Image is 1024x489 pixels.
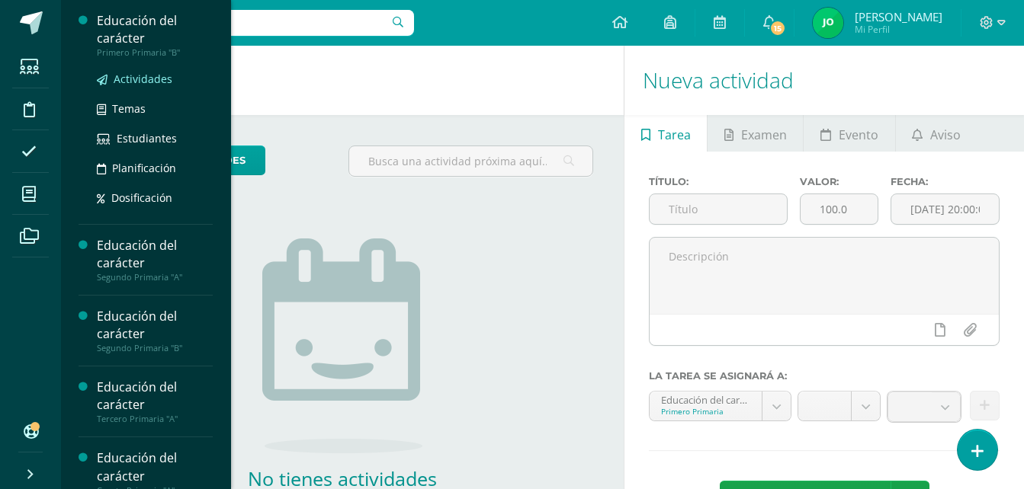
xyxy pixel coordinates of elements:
span: Dosificación [111,190,172,205]
label: Fecha: [891,176,1000,187]
a: Tarea [624,115,707,152]
div: Segundo Primaria "B" [97,343,213,353]
a: Planificación [97,159,213,177]
input: Busca una actividad próxima aquí... [349,146,592,176]
a: Educación del carácterSegundo Primaria "B" [97,308,213,353]
a: Educación del carácter 'B'Primero Primaria [650,392,791,420]
div: Primero Primaria "B" [97,47,213,58]
div: Educación del carácter [97,308,213,343]
span: Estudiantes [117,131,177,145]
div: Primero Primaria [661,406,750,417]
div: Educación del carácter 'B' [661,392,750,406]
span: Aviso [930,117,961,153]
img: no_activities.png [262,238,422,453]
a: Educación del carácterSegundo Primaria "A" [97,237,213,283]
span: Temas [112,101,146,116]
label: Título: [649,176,788,187]
a: Educación del carácterPrimero Primaria "B" [97,12,213,58]
div: Educación del carácter [97,379,213,414]
span: [PERSON_NAME] [855,9,942,24]
a: Educación del carácterTercero Primaria "A" [97,379,213,424]
a: Estudiantes [97,129,213,147]
div: Educación del carácter [97,12,213,47]
a: Actividades [97,70,213,88]
a: Dosificación [97,189,213,206]
label: Valor: [800,176,878,187]
h1: Nueva actividad [643,46,1006,115]
label: La tarea se asignará a: [649,370,1000,382]
img: f6e231eb42918ea7c58bac67eddd7ad4.png [813,8,843,38]
span: 15 [769,20,786,37]
input: Fecha de entrega [891,194,999,224]
span: Evento [839,117,878,153]
a: Evento [804,115,894,152]
span: Tarea [658,117,691,153]
a: Temas [97,100,213,117]
div: Tercero Primaria "A" [97,414,213,424]
input: Puntos máximos [801,194,878,224]
div: Educación del carácter [97,449,213,484]
span: Planificación [112,161,176,175]
input: Busca un usuario... [71,10,414,36]
div: Segundo Primaria "A" [97,272,213,283]
div: Educación del carácter [97,237,213,272]
a: Aviso [896,115,977,152]
a: Examen [708,115,803,152]
h1: Actividades [79,46,605,115]
span: Actividades [114,72,172,86]
span: Examen [741,117,787,153]
span: Mi Perfil [855,23,942,36]
input: Título [650,194,787,224]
